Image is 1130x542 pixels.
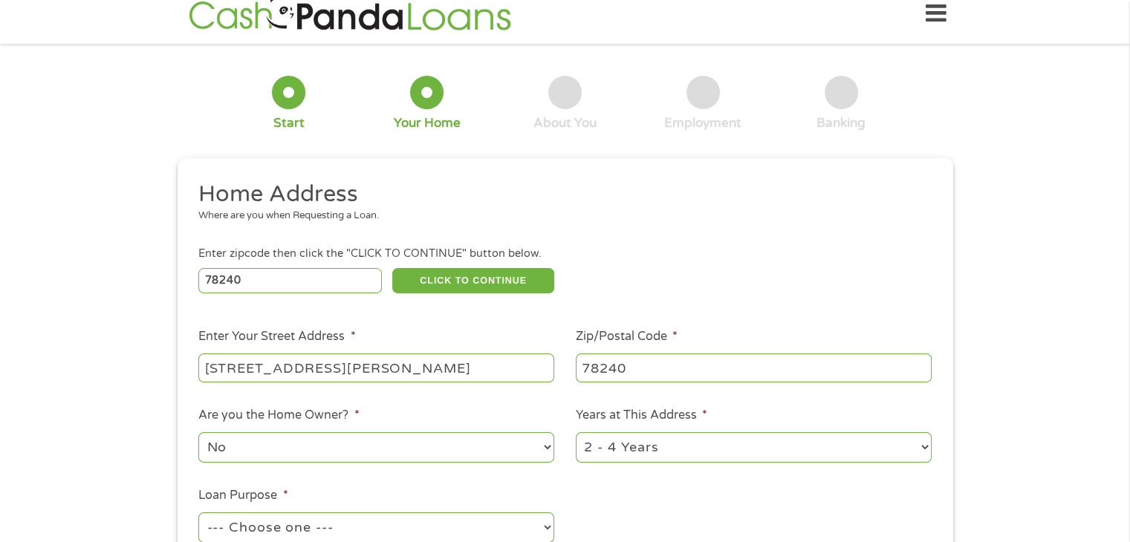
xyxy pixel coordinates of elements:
input: Enter Zipcode (e.g 01510) [198,268,382,293]
label: Zip/Postal Code [576,329,678,345]
div: Enter zipcode then click the "CLICK TO CONTINUE" button below. [198,246,931,262]
div: Start [273,115,305,131]
div: Employment [664,115,741,131]
label: Enter Your Street Address [198,329,355,345]
label: Loan Purpose [198,488,288,503]
div: Where are you when Requesting a Loan. [198,209,920,223]
label: Years at This Address [576,408,707,423]
button: CLICK TO CONTINUE [392,268,554,293]
h2: Home Address [198,180,920,209]
input: 1 Main Street [198,353,554,382]
div: Your Home [394,115,461,131]
div: About You [533,115,597,131]
div: Banking [816,115,866,131]
label: Are you the Home Owner? [198,408,359,423]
